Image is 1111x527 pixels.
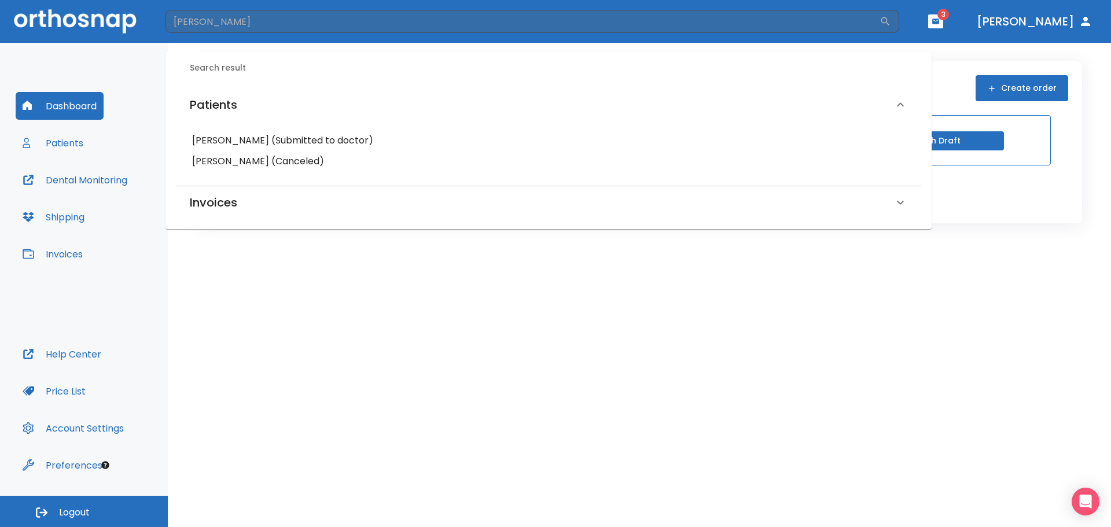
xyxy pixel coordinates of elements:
[16,240,90,268] button: Invoices
[59,506,90,519] span: Logout
[100,460,111,470] div: Tooltip anchor
[1072,488,1099,515] div: Open Intercom Messenger
[972,11,1097,32] button: [PERSON_NAME]
[976,75,1068,101] button: Create order
[16,414,131,442] button: Account Settings
[16,129,90,157] button: Patients
[192,132,905,149] h6: [PERSON_NAME] (Submitted to doctor)
[16,92,104,120] button: Dashboard
[16,451,109,479] button: Preferences
[176,186,921,219] div: Invoices
[190,95,237,114] h6: Patients
[16,377,93,405] button: Price List
[192,153,905,169] h6: [PERSON_NAME] (Canceled)
[937,9,949,20] span: 3
[870,131,1004,150] button: Finish Draft
[16,203,91,231] button: Shipping
[176,84,921,126] div: Patients
[165,10,880,33] input: Search by Patient Name or Case #
[16,340,108,368] button: Help Center
[190,62,921,75] h6: Search result
[14,9,137,33] img: Orthosnap
[16,166,134,194] button: Dental Monitoring
[190,193,237,212] h6: Invoices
